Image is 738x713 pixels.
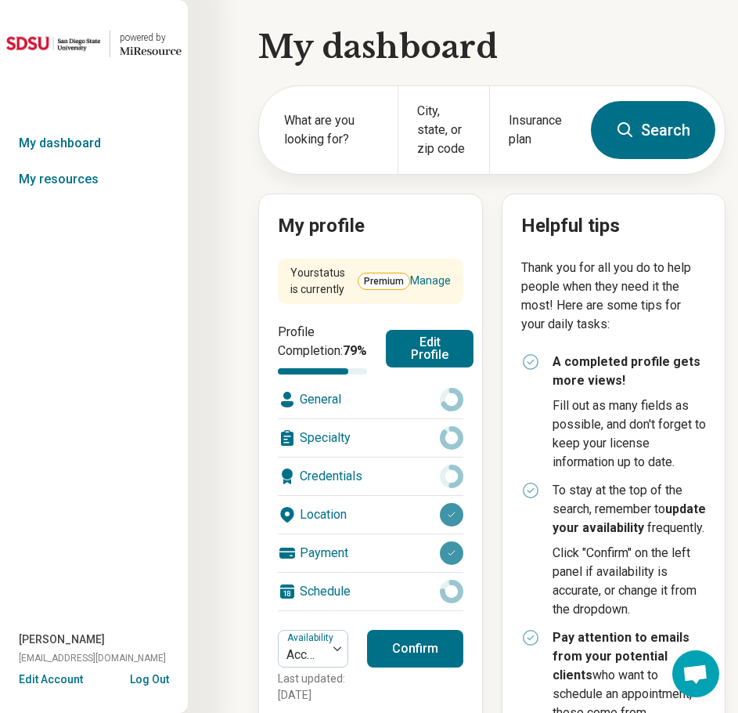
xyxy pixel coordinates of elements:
span: [PERSON_NAME] [19,632,105,648]
button: Log Out [130,671,169,684]
span: 79 % [343,343,367,358]
a: San Diego State Universitypowered by [6,25,182,63]
div: General [278,381,463,418]
p: Fill out as many fields as possible, and don't forget to keep your license information up to date. [553,396,707,472]
p: Last updated: [DATE] [278,671,348,704]
button: Edit Account [19,671,83,688]
p: Thank you for all you do to help people when they need it the most! Here are some tips for your d... [521,259,707,334]
label: What are you looking for? [284,111,379,149]
span: Premium [358,273,410,290]
div: Credentials [278,458,463,495]
div: Payment [278,534,463,572]
label: Availability [287,632,337,643]
div: Your status is currently [290,265,410,298]
img: San Diego State University [6,25,100,63]
div: Profile Completion: [278,323,367,375]
a: Manage [410,273,451,289]
div: Specialty [278,419,463,457]
button: Edit Profile [386,330,473,367]
div: powered by [120,31,182,45]
div: Schedule [278,573,463,610]
button: Search [591,101,715,159]
strong: A completed profile gets more views! [553,354,700,388]
h1: My dashboard [258,25,725,69]
strong: update your availability [553,501,706,535]
span: [EMAIL_ADDRESS][DOMAIN_NAME] [19,651,166,665]
p: To stay at the top of the search, remember to frequently. [553,481,707,537]
div: Location [278,496,463,534]
p: Click "Confirm" on the left panel if availability is accurate, or change it from the dropdown. [553,544,707,619]
button: Confirm [367,630,463,668]
strong: Pay attention to emails from your potential clients [553,630,689,682]
div: Open chat [672,650,719,697]
h2: My profile [278,213,463,240]
h2: Helpful tips [521,213,707,240]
